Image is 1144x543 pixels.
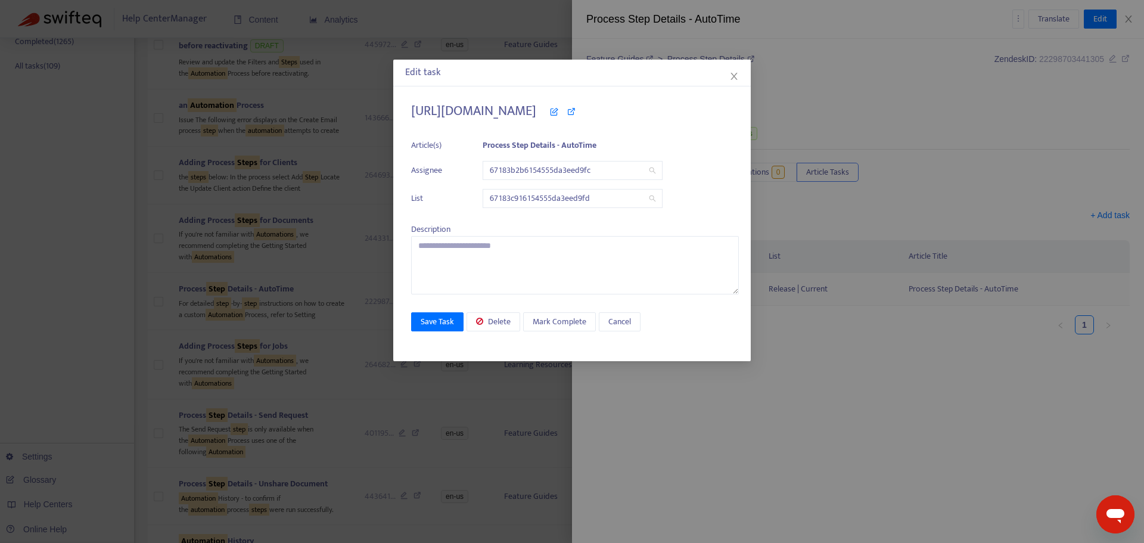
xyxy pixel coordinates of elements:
span: close [729,72,739,81]
button: Close [728,70,741,83]
span: Delete [488,315,511,328]
button: Mark Complete [523,312,596,331]
span: search [649,167,656,174]
span: search [649,195,656,202]
span: List [411,192,453,205]
span: Mark Complete [533,315,586,328]
b: Process Step Details - AutoTime [483,138,596,152]
button: Save Task [411,312,464,331]
span: Article(s) [411,139,453,152]
span: Description [411,222,450,236]
span: Assignee [411,164,453,177]
h4: [URL][DOMAIN_NAME] [411,103,739,119]
span: Save Task [421,315,454,328]
span: 67183c916154555da3eed9fd [490,190,655,207]
div: Edit task [405,66,739,80]
button: Delete [467,312,520,331]
iframe: Button to launch messaging window [1096,495,1134,533]
span: 67183b2b6154555da3eed9fc [490,162,655,179]
button: Cancel [599,312,641,331]
span: Cancel [608,315,631,328]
